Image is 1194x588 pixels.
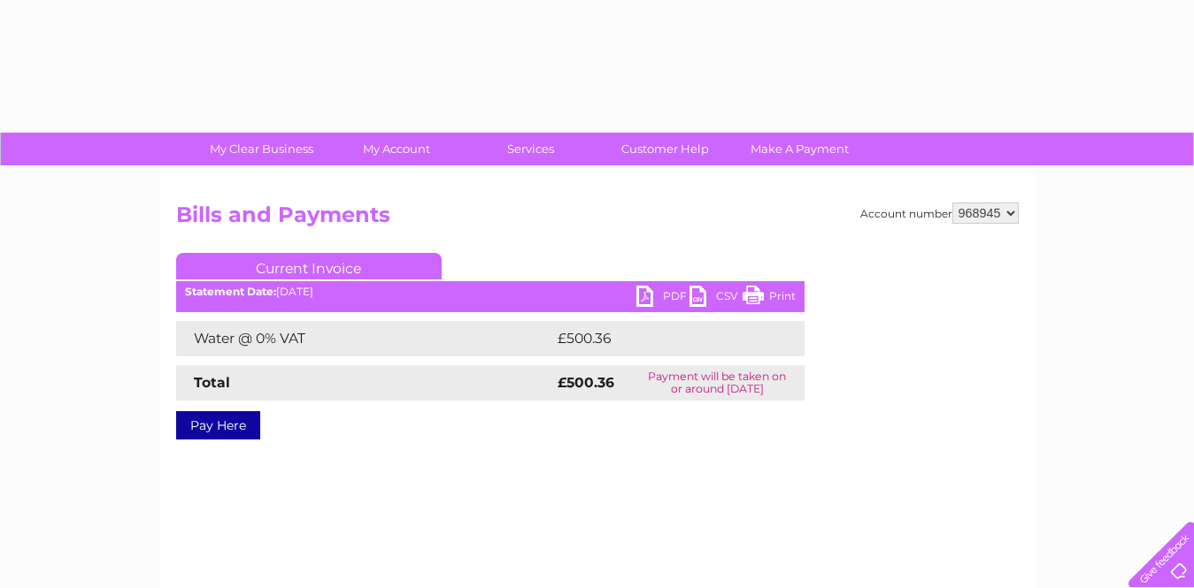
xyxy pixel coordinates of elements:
a: Services [458,133,604,165]
h2: Bills and Payments [176,202,1019,236]
a: CSV [689,286,743,311]
strong: Total [194,374,230,391]
td: Water @ 0% VAT [176,321,553,356]
b: Statement Date: [185,285,276,298]
a: My Account [323,133,469,165]
a: PDF [636,286,689,311]
div: Account number [860,202,1019,224]
div: [DATE] [176,286,805,298]
a: Make A Payment [727,133,873,165]
td: Payment will be taken on or around [DATE] [630,365,804,401]
strong: £500.36 [558,374,614,391]
a: Customer Help [592,133,738,165]
a: Print [743,286,796,311]
a: My Clear Business [189,133,335,165]
td: £500.36 [553,321,774,356]
a: Pay Here [176,411,260,439]
a: Current Invoice [176,253,442,279]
